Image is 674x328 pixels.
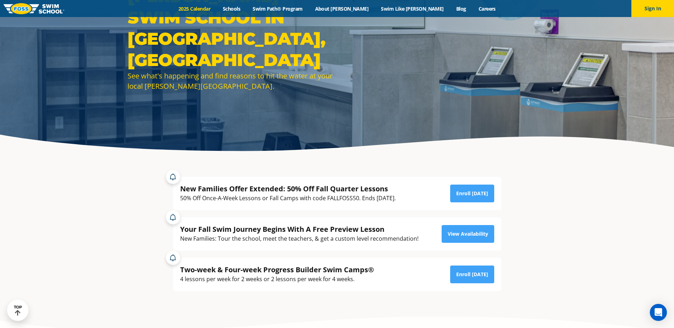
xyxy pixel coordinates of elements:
img: FOSS Swim School Logo [4,3,64,14]
div: New Families Offer Extended: 50% Off Fall Quarter Lessons [180,184,396,193]
a: About [PERSON_NAME] [309,5,375,12]
a: Blog [450,5,472,12]
a: Swim Path® Program [247,5,309,12]
div: 50% Off Once-A-Week Lessons or Fall Camps with code FALLFOSS50. Ends [DATE]. [180,193,396,203]
a: 2025 Calendar [172,5,217,12]
div: Open Intercom Messenger [650,304,667,321]
div: New Families: Tour the school, meet the teachers, & get a custom level recommendation! [180,234,419,244]
a: Enroll [DATE] [450,266,494,283]
a: Schools [217,5,247,12]
a: Careers [472,5,502,12]
a: Swim Like [PERSON_NAME] [375,5,450,12]
div: 4 lessons per week for 2 weeks or 2 lessons per week for 4 weeks. [180,274,374,284]
div: Two-week & Four-week Progress Builder Swim Camps® [180,265,374,274]
a: View Availability [442,225,494,243]
div: TOP [14,305,22,316]
div: See what's happening and find reasons to hit the water at your local [PERSON_NAME][GEOGRAPHIC_DATA]. [128,71,334,91]
div: Your Fall Swim Journey Begins With A Free Preview Lesson [180,224,419,234]
a: Enroll [DATE] [450,185,494,202]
